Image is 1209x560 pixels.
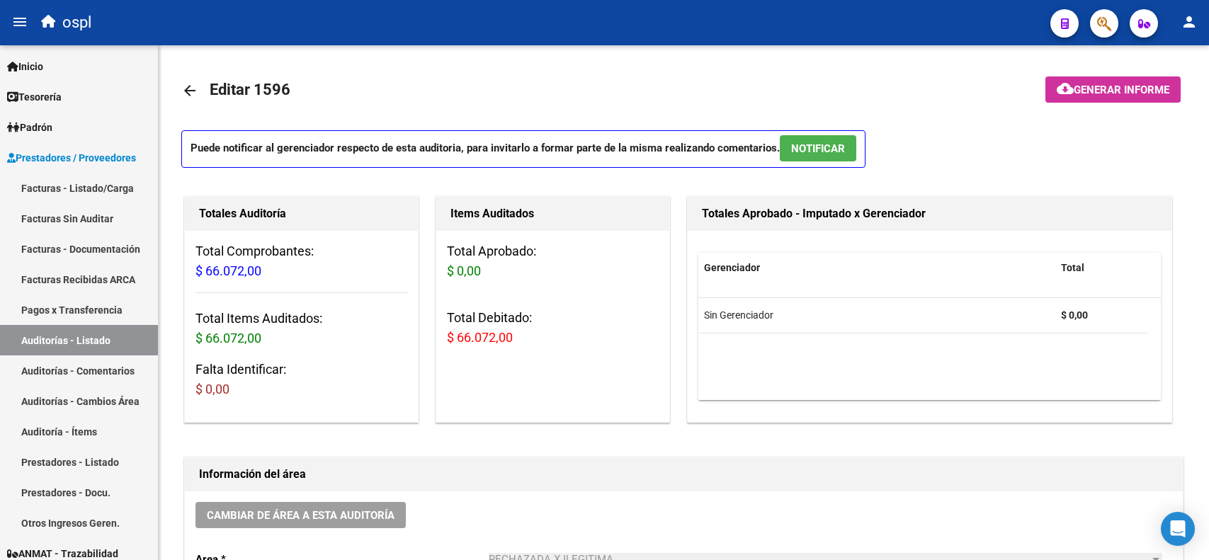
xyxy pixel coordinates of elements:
span: Tesorería [7,89,62,105]
mat-icon: person [1181,13,1198,30]
h3: Total Debitado: [447,308,659,348]
span: Sin Gerenciador [704,309,773,321]
p: Puede notificar al gerenciador respecto de esta auditoria, para invitarlo a formar parte de la mi... [181,130,865,168]
span: $ 66.072,00 [447,330,513,345]
h1: Información del área [199,463,1169,486]
h1: Totales Aprobado - Imputado x Gerenciador [702,202,1158,225]
button: NOTIFICAR [780,135,856,161]
h3: Total Items Auditados: [195,309,407,348]
span: $ 66.072,00 [195,263,261,278]
span: $ 66.072,00 [195,331,261,345]
div: Open Intercom Messenger [1161,512,1195,546]
span: $ 0,00 [447,263,481,278]
button: Cambiar de área a esta auditoría [195,502,406,528]
h3: Total Comprobantes: [195,241,407,281]
strong: $ 0,00 [1061,309,1088,321]
span: Gerenciador [704,262,760,273]
span: NOTIFICAR [791,142,845,155]
span: $ 0,00 [195,382,229,396]
span: Total [1061,262,1084,273]
span: Editar 1596 [210,81,290,98]
datatable-header-cell: Gerenciador [698,253,1055,283]
span: Prestadores / Proveedores [7,150,136,166]
span: Inicio [7,59,43,74]
span: ospl [62,7,91,38]
button: Generar informe [1045,76,1181,103]
mat-icon: cloud_download [1057,80,1074,97]
span: Padrón [7,120,52,135]
h3: Falta Identificar: [195,360,407,399]
span: Cambiar de área a esta auditoría [207,509,395,522]
mat-icon: menu [11,13,28,30]
datatable-header-cell: Total [1055,253,1147,283]
mat-icon: arrow_back [181,82,198,99]
h1: Totales Auditoría [199,202,404,225]
h3: Total Aprobado: [447,241,659,281]
h1: Items Auditados [450,202,655,225]
span: Generar informe [1074,84,1169,96]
